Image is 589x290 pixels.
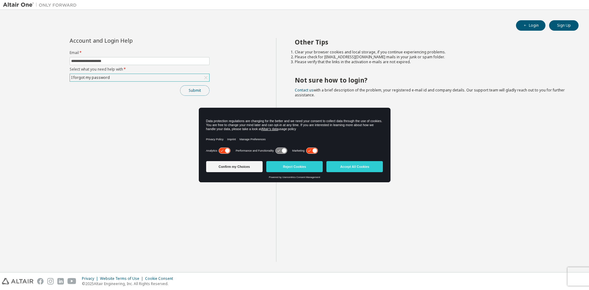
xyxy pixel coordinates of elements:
[70,67,210,72] label: Select what you need help with
[549,20,579,31] button: Sign Up
[295,87,565,98] span: with a brief description of the problem, your registered e-mail id and company details. Our suppo...
[70,74,209,81] div: I forgot my password
[70,74,111,81] div: I forgot my password
[82,281,177,286] p: © 2025 Altair Engineering, Inc. All Rights Reserved.
[295,76,568,84] h2: Not sure how to login?
[295,50,568,55] li: Clear your browser cookies and local storage, if you continue experiencing problems.
[295,55,568,60] li: Please check for [EMAIL_ADDRESS][DOMAIN_NAME] mails in your junk or spam folder.
[2,278,33,284] img: altair_logo.svg
[100,276,145,281] div: Website Terms of Use
[516,20,545,31] button: Login
[295,60,568,64] li: Please verify that the links in the activation e-mails are not expired.
[70,38,182,43] div: Account and Login Help
[295,87,314,93] a: Contact us
[180,85,210,96] button: Submit
[47,278,54,284] img: instagram.svg
[295,38,568,46] h2: Other Tips
[3,2,80,8] img: Altair One
[57,278,64,284] img: linkedin.svg
[145,276,177,281] div: Cookie Consent
[37,278,44,284] img: facebook.svg
[70,50,210,55] label: Email
[67,278,76,284] img: youtube.svg
[82,276,100,281] div: Privacy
